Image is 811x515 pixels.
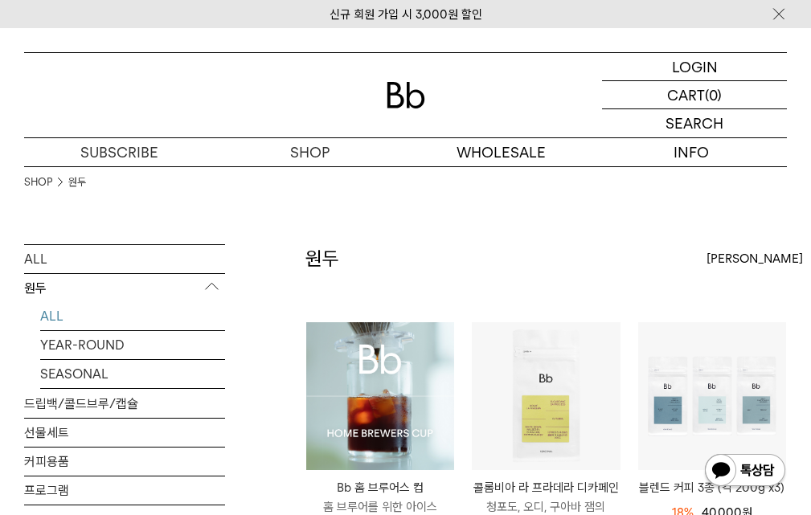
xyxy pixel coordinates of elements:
[672,53,718,80] p: LOGIN
[24,448,225,476] a: 커피용품
[472,478,620,497] p: 콜롬비아 라 프라데라 디카페인
[638,478,786,497] a: 블렌드 커피 3종 (각 200g x3)
[68,174,86,190] a: 원두
[24,174,52,190] a: SHOP
[305,245,339,272] h2: 원두
[40,331,225,359] a: YEAR-ROUND
[24,245,225,273] a: ALL
[387,82,425,108] img: 로고
[24,138,215,166] a: SUBSCRIBE
[306,322,454,470] img: Bb 홈 브루어스 컵
[707,249,803,268] span: [PERSON_NAME]
[703,452,787,491] img: 카카오톡 채널 1:1 채팅 버튼
[406,138,596,166] p: WHOLESALE
[638,322,786,470] img: 블렌드 커피 3종 (각 200g x3)
[24,390,225,418] a: 드립백/콜드브루/캡슐
[40,360,225,388] a: SEASONAL
[24,274,225,303] p: 원두
[602,81,787,109] a: CART (0)
[306,478,454,497] p: Bb 홈 브루어스 컵
[24,476,225,505] a: 프로그램
[330,7,482,22] a: 신규 회원 가입 시 3,000원 할인
[602,53,787,81] a: LOGIN
[40,302,225,330] a: ALL
[472,322,620,470] img: 콜롬비아 라 프라데라 디카페인
[24,419,225,447] a: 선물세트
[215,138,405,166] a: SHOP
[667,81,705,108] p: CART
[596,138,787,166] p: INFO
[705,81,722,108] p: (0)
[666,109,723,137] p: SEARCH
